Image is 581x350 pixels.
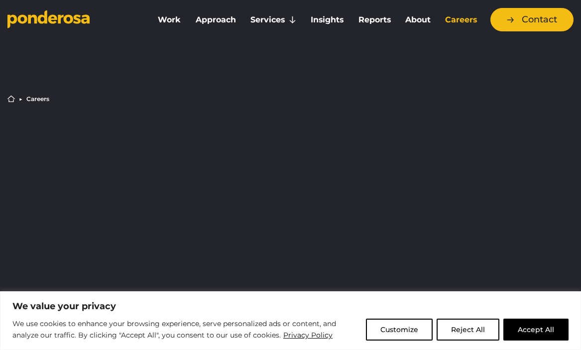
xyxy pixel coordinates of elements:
[503,319,569,341] button: Accept All
[353,9,396,30] a: Reports
[190,9,241,30] a: Approach
[7,10,138,30] a: Go to homepage
[437,319,499,341] button: Reject All
[366,319,433,341] button: Customize
[26,96,49,102] li: Careers
[19,96,22,102] li: ▶︎
[490,8,574,31] a: Contact
[12,300,569,312] p: We value your privacy
[12,318,358,342] p: We use cookies to enhance your browsing experience, serve personalized ads or content, and analyz...
[440,9,482,30] a: Careers
[245,9,301,30] a: Services
[153,9,186,30] a: Work
[306,9,349,30] a: Insights
[7,95,15,103] a: Home
[400,9,436,30] a: About
[283,329,333,341] a: Privacy Policy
